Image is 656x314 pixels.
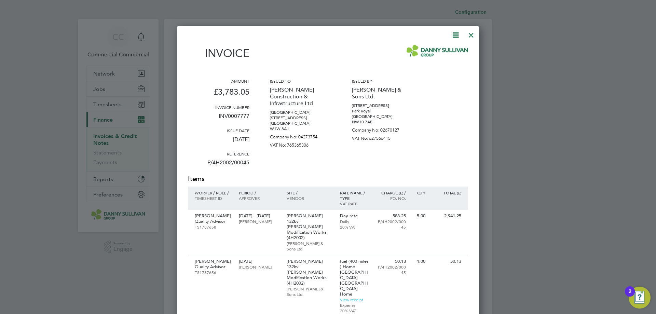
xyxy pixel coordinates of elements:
p: Period / [239,190,279,195]
h3: Issued by [352,78,413,84]
p: [PERSON_NAME] & Sons Ltd. [287,286,333,297]
p: W1W 8AJ [270,126,331,132]
p: [DATE] - [DATE] [239,213,279,219]
p: P/4H2002/00045 [188,156,249,174]
div: 2 [628,291,631,300]
p: Rate name / type [340,190,370,201]
p: Daily [340,219,370,224]
p: [PERSON_NAME] [239,219,279,224]
p: [GEOGRAPHIC_DATA] [270,121,331,126]
p: 2,941.25 [432,213,461,219]
p: VAT No: 627566415 [352,133,413,141]
p: [PERSON_NAME] 132kv [PERSON_NAME] Modification Works (4H2002) [287,259,333,286]
p: Park Royal [352,108,413,114]
p: [GEOGRAPHIC_DATA] [352,114,413,119]
p: Po. No. [376,195,406,201]
p: VAT No: 765365306 [270,140,331,148]
h3: Issue date [188,128,249,133]
p: INV0007777 [188,110,249,128]
p: fuel (400 miles ) Home - [GEOGRAPHIC_DATA] - [GEOGRAPHIC_DATA] - Home [340,259,370,297]
p: P/4H2002/00045 [376,219,406,230]
a: View receipt [340,297,363,302]
p: [DATE] [188,133,249,151]
p: NW10 7AE [352,119,413,125]
p: [PERSON_NAME] Construction & Infrastructure Ltd [270,84,331,110]
p: Quality Advisor [195,219,232,224]
p: [PERSON_NAME] & Sons Ltd. [352,84,413,103]
p: [PERSON_NAME] [195,259,232,264]
p: VAT rate [340,201,370,206]
p: TS1787658 [195,224,232,230]
p: Total (£) [432,190,461,195]
h3: Invoice number [188,105,249,110]
p: Charge (£) / [376,190,406,195]
p: 50.13 [432,259,461,264]
p: QTY [413,190,425,195]
p: 50.13 [376,259,406,264]
p: [PERSON_NAME] [195,213,232,219]
p: [PERSON_NAME] [239,264,279,270]
p: Company No: 02670127 [352,125,413,133]
p: P/4H2002/00045 [376,264,406,275]
p: 5.00 [413,213,425,219]
h2: Items [188,174,468,184]
p: [DATE] [239,259,279,264]
p: Approver [239,195,279,201]
p: Expense [340,302,370,308]
img: dannysullivan-logo-remittance.png [407,45,468,57]
p: 1.00 [413,259,425,264]
p: [PERSON_NAME] 132kv [PERSON_NAME] Modification Works (4H2002) [287,213,333,241]
p: [PERSON_NAME] & Sons Ltd. [287,241,333,251]
p: [STREET_ADDRESS] [270,115,331,121]
p: Company No: 04273754 [270,132,331,140]
h3: Amount [188,78,249,84]
p: 20% VAT [340,224,370,230]
button: Open Resource Center, 2 new notifications [629,287,651,309]
p: [STREET_ADDRESS] [352,103,413,108]
p: £3,783.05 [188,84,249,105]
h1: Invoice [188,47,249,60]
p: Timesheet ID [195,195,232,201]
p: [GEOGRAPHIC_DATA] [270,110,331,115]
p: Day rate [340,213,370,219]
p: 20% VAT [340,308,370,313]
h3: Reference [188,151,249,156]
p: Worker / Role / [195,190,232,195]
p: TS1787656 [195,270,232,275]
p: Site / [287,190,333,195]
h3: Issued to [270,78,331,84]
p: Quality Advisor [195,264,232,270]
p: 588.25 [376,213,406,219]
p: Vendor [287,195,333,201]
